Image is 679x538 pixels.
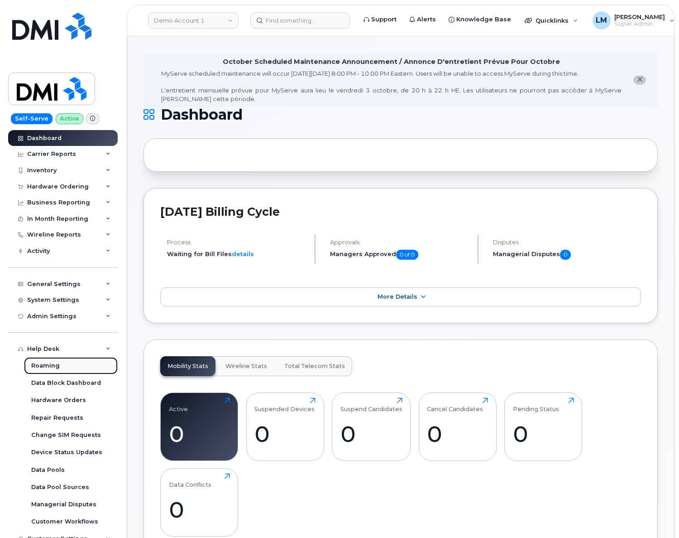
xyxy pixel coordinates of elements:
h5: Managers Approved [330,250,470,260]
a: Suspended Devices0 [254,397,316,456]
a: details [232,250,254,257]
span: More Details [378,293,417,300]
a: Suspend Candidates0 [340,397,402,456]
span: Dashboard [161,108,243,121]
div: Suspended Devices [254,397,315,412]
div: Active [169,397,188,412]
a: Active0 [169,397,230,456]
a: Pending Status0 [513,397,574,456]
div: October Scheduled Maintenance Announcement / Annonce D'entretient Prévue Pour Octobre [223,57,560,67]
div: MyServe scheduled maintenance will occur [DATE][DATE] 8:00 PM - 10:00 PM Eastern. Users will be u... [161,69,622,103]
div: Cancel Candidates [427,397,483,412]
h4: Disputes [493,239,641,246]
div: 0 [513,421,574,447]
span: Total Telecom Stats [284,363,345,370]
div: Pending Status [513,397,559,412]
h4: Process [167,239,307,246]
span: Wireline Stats [225,363,267,370]
a: Cancel Candidates0 [427,397,488,456]
div: 0 [169,496,230,523]
div: 0 [169,421,230,447]
div: 0 [427,421,488,447]
span: 0 [560,250,571,260]
h4: Approvals [330,239,470,246]
div: 0 [340,421,402,447]
button: close notification [633,75,646,85]
a: Data Conflicts0 [169,473,230,531]
h2: [DATE] Billing Cycle [160,205,641,218]
span: 0 of 0 [396,250,418,260]
div: 0 [254,421,316,447]
div: Data Conflicts [169,473,211,488]
li: Waiting for Bill Files [167,250,307,258]
div: Suspend Candidates [340,397,402,412]
h5: Managerial Disputes [493,250,641,260]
